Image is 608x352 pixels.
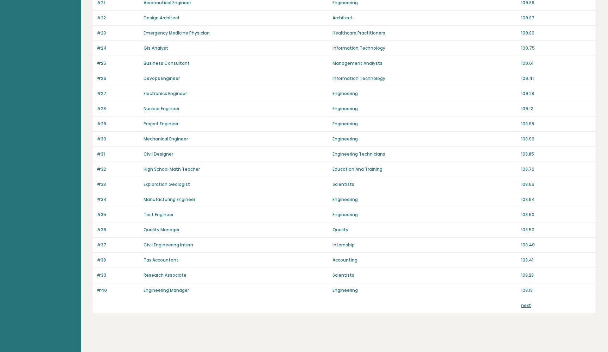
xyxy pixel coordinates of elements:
[521,302,531,308] a: next
[97,212,139,218] p: #35
[521,75,592,82] p: 109.41
[97,272,139,278] p: #39
[144,151,173,157] a: Civil Designer
[521,106,592,112] p: 109.12
[97,15,139,21] p: #22
[332,15,517,21] p: Architect
[332,227,517,233] p: Quality
[144,257,178,263] a: Tax Accountant
[97,242,139,248] p: #37
[144,90,187,96] a: Electronics Engineer
[144,45,168,51] a: Gis Analyst
[521,90,592,97] p: 109.28
[332,90,517,97] p: Engineering
[144,227,179,233] a: Quality Manager
[97,227,139,233] p: #36
[521,181,592,188] p: 108.69
[521,15,592,21] p: 109.87
[521,30,592,36] p: 109.80
[97,60,139,67] p: #25
[332,30,517,36] p: Healthcare Practitioners
[97,196,139,203] p: #34
[144,166,200,172] a: High School Math Teacher
[521,272,592,278] p: 108.28
[332,196,517,203] p: Engineering
[97,106,139,112] p: #28
[332,287,517,294] p: Engineering
[332,75,517,82] p: Information Technology
[332,181,517,188] p: Scientists
[521,45,592,51] p: 109.75
[97,166,139,172] p: #32
[332,45,517,51] p: Information Technology
[521,166,592,172] p: 108.76
[332,257,517,263] p: Accounting
[521,151,592,157] p: 108.85
[144,181,190,187] a: Exploration Geologist
[144,212,173,218] a: Test Engineer
[97,287,139,294] p: #40
[521,287,592,294] p: 108.18
[97,45,139,51] p: #24
[144,272,186,278] a: Research Associate
[332,272,517,278] p: Scientists
[97,257,139,263] p: #38
[332,136,517,142] p: Engineering
[144,75,180,81] a: Devops Engineer
[332,60,517,67] p: Management Analysts
[521,196,592,203] p: 108.64
[97,90,139,97] p: #27
[521,136,592,142] p: 108.90
[144,196,195,202] a: Manufacturing Engineer
[332,106,517,112] p: Engineering
[144,136,188,142] a: Mechanical Engineer
[332,242,517,248] p: Internship
[144,60,190,66] a: Business Consultant
[521,60,592,67] p: 109.61
[144,106,179,112] a: Nuclear Engineer
[332,121,517,127] p: Engineering
[144,287,189,293] a: Engineering Manager
[521,212,592,218] p: 108.60
[97,151,139,157] p: #31
[332,212,517,218] p: Engineering
[332,166,517,172] p: Education And Training
[97,121,139,127] p: #29
[521,242,592,248] p: 108.49
[332,151,517,157] p: Engineering Technicians
[97,30,139,36] p: #23
[521,227,592,233] p: 108.50
[144,121,178,127] a: Project Engineer
[521,121,592,127] p: 108.98
[144,242,193,248] a: Civil Engineering Intern
[521,257,592,263] p: 108.41
[144,30,210,36] a: Emergency Medicine Physician
[97,136,139,142] p: #30
[97,181,139,188] p: #33
[97,75,139,82] p: #26
[144,15,180,21] a: Design Architect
